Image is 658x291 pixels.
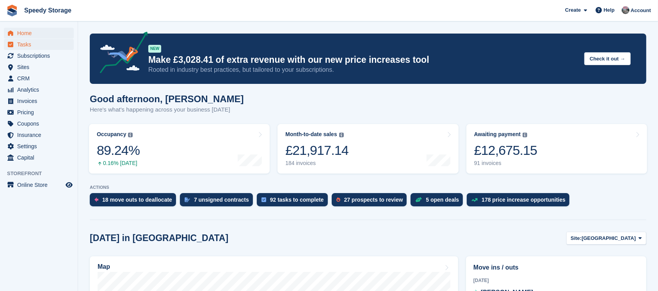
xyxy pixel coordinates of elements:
span: Insurance [17,130,64,140]
span: Online Store [17,179,64,190]
div: Occupancy [97,131,126,138]
img: deal-1b604bf984904fb50ccaf53a9ad4b4a5d6e5aea283cecdc64d6e3604feb123c2.svg [415,197,422,202]
a: 27 prospects to review [332,193,411,210]
span: Help [604,6,615,14]
img: prospect-51fa495bee0391a8d652442698ab0144808aea92771e9ea1ae160a38d050c398.svg [336,197,340,202]
div: 91 invoices [474,160,537,167]
a: Preview store [64,180,74,190]
a: menu [4,50,74,61]
p: Here's what's happening across your business [DATE] [90,105,244,114]
img: stora-icon-8386f47178a22dfd0bd8f6a31ec36ba5ce8667c1dd55bd0f319d3a0aa187defe.svg [6,5,18,16]
span: Coupons [17,118,64,129]
span: Invoices [17,96,64,106]
a: menu [4,107,74,118]
button: Check it out → [584,52,631,65]
a: Awaiting payment £12,675.15 91 invoices [466,124,647,174]
span: CRM [17,73,64,84]
a: menu [4,28,74,39]
span: Tasks [17,39,64,50]
a: Speedy Storage [21,4,75,17]
a: 18 move outs to deallocate [90,193,180,210]
img: icon-info-grey-7440780725fd019a000dd9b08b2336e03edf1995a4989e88bcd33f0948082b44.svg [523,133,527,137]
div: 5 open deals [426,197,459,203]
span: Create [565,6,581,14]
div: 184 invoices [285,160,349,167]
img: task-75834270c22a3079a89374b754ae025e5fb1db73e45f91037f5363f120a921f8.svg [261,197,266,202]
div: 0.16% [DATE] [97,160,140,167]
h2: [DATE] in [GEOGRAPHIC_DATA] [90,233,228,243]
h2: Map [98,263,110,270]
div: 18 move outs to deallocate [102,197,172,203]
a: menu [4,39,74,50]
span: Home [17,28,64,39]
div: [DATE] [473,277,639,284]
div: NEW [148,45,161,53]
span: Storefront [7,170,78,177]
button: Site: [GEOGRAPHIC_DATA] [566,232,646,245]
span: Analytics [17,84,64,95]
a: Month-to-date sales £21,917.14 184 invoices [277,124,458,174]
a: menu [4,62,74,73]
span: [GEOGRAPHIC_DATA] [582,234,636,242]
span: Capital [17,152,64,163]
img: price_increase_opportunities-93ffe204e8149a01c8c9dc8f82e8f89637d9d84a8eef4429ea346261dce0b2c0.svg [471,198,478,202]
span: Settings [17,141,64,152]
a: menu [4,84,74,95]
span: Account [631,7,651,14]
div: 27 prospects to review [344,197,403,203]
h1: Good afternoon, [PERSON_NAME] [90,94,244,104]
a: menu [4,118,74,129]
a: 7 unsigned contracts [180,193,257,210]
a: menu [4,96,74,106]
a: menu [4,152,74,163]
img: move_outs_to_deallocate_icon-f764333ba52eb49d3ac5e1228854f67142a1ed5810a6f6cc68b1a99e826820c5.svg [94,197,98,202]
img: Dan Jackson [622,6,630,14]
a: 92 tasks to complete [257,193,332,210]
div: Month-to-date sales [285,131,337,138]
h2: Move ins / outs [473,263,639,272]
span: Subscriptions [17,50,64,61]
img: contract_signature_icon-13c848040528278c33f63329250d36e43548de30e8caae1d1a13099fd9432cc5.svg [185,197,190,202]
div: 92 tasks to complete [270,197,324,203]
img: icon-info-grey-7440780725fd019a000dd9b08b2336e03edf1995a4989e88bcd33f0948082b44.svg [339,133,344,137]
img: icon-info-grey-7440780725fd019a000dd9b08b2336e03edf1995a4989e88bcd33f0948082b44.svg [128,133,133,137]
p: ACTIONS [90,185,646,190]
div: Awaiting payment [474,131,521,138]
div: 89.24% [97,142,140,158]
span: Sites [17,62,64,73]
div: £21,917.14 [285,142,349,158]
span: Pricing [17,107,64,118]
div: 7 unsigned contracts [194,197,249,203]
div: 178 price increase opportunities [482,197,566,203]
a: 178 price increase opportunities [467,193,573,210]
a: menu [4,141,74,152]
a: Occupancy 89.24% 0.16% [DATE] [89,124,270,174]
a: 5 open deals [411,193,467,210]
span: Site: [571,234,582,242]
p: Make £3,028.41 of extra revenue with our new price increases tool [148,54,578,66]
a: menu [4,130,74,140]
div: £12,675.15 [474,142,537,158]
img: price-adjustments-announcement-icon-8257ccfd72463d97f412b2fc003d46551f7dbcb40ab6d574587a9cd5c0d94... [93,32,148,76]
a: menu [4,179,74,190]
a: menu [4,73,74,84]
p: Rooted in industry best practices, but tailored to your subscriptions. [148,66,578,74]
